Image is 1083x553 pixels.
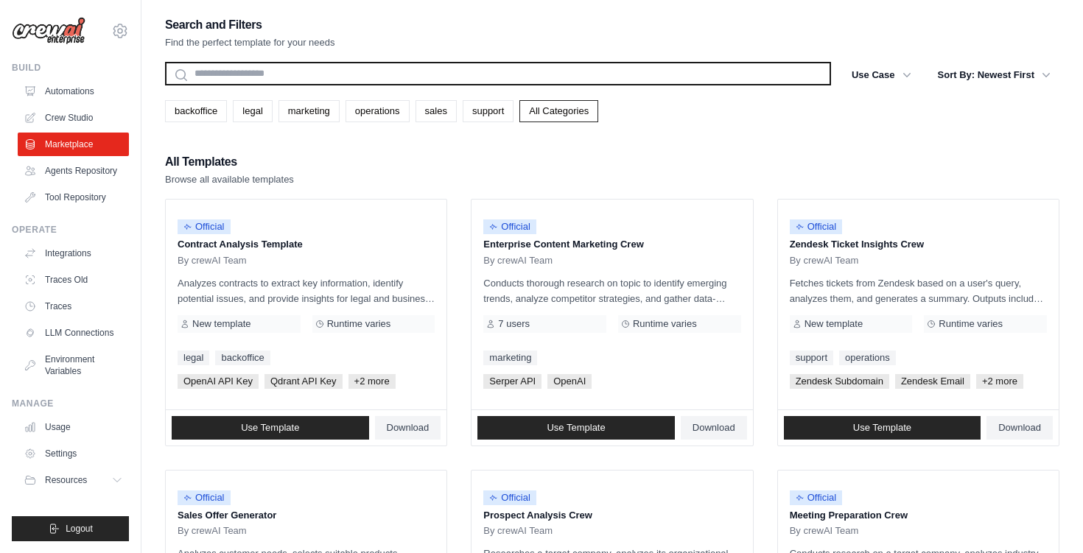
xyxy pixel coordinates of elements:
h2: All Templates [165,152,294,172]
span: Zendesk Email [895,374,970,389]
span: OpenAI API Key [178,374,259,389]
span: +2 more [348,374,396,389]
p: Prospect Analysis Crew [483,508,740,523]
p: Sales Offer Generator [178,508,435,523]
span: By crewAI Team [790,525,859,537]
a: legal [233,100,272,122]
span: By crewAI Team [483,255,553,267]
iframe: Chat Widget [1009,482,1083,553]
span: Official [483,490,536,505]
span: Official [483,219,536,234]
a: Automations [18,80,129,103]
p: Meeting Preparation Crew [790,508,1047,523]
a: Traces [18,295,129,318]
span: 7 users [498,318,530,330]
a: Use Template [784,416,981,440]
span: Zendesk Subdomain [790,374,889,389]
span: Runtime varies [633,318,697,330]
a: operations [839,351,896,365]
a: Marketplace [18,133,129,156]
a: backoffice [165,100,227,122]
a: LLM Connections [18,321,129,345]
button: Use Case [843,62,920,88]
a: All Categories [519,100,598,122]
span: Use Template [241,422,299,434]
span: +2 more [976,374,1023,389]
a: Usage [18,415,129,439]
span: Use Template [853,422,911,434]
a: marketing [278,100,340,122]
a: Traces Old [18,268,129,292]
p: Zendesk Ticket Insights Crew [790,237,1047,252]
a: Agents Repository [18,159,129,183]
span: OpenAI [547,374,592,389]
span: New template [192,318,250,330]
span: Official [790,219,843,234]
span: Download [998,422,1041,434]
span: By crewAI Team [790,255,859,267]
span: Download [693,422,735,434]
span: Runtime varies [939,318,1003,330]
p: Browse all available templates [165,172,294,187]
a: operations [346,100,410,122]
span: Qdrant API Key [264,374,343,389]
a: marketing [483,351,537,365]
a: backoffice [215,351,270,365]
a: Download [986,416,1053,440]
span: Official [178,219,231,234]
span: By crewAI Team [483,525,553,537]
span: Serper API [483,374,541,389]
span: Official [178,490,231,505]
a: Use Template [172,416,369,440]
a: Download [681,416,747,440]
a: support [790,351,833,365]
p: Analyzes contracts to extract key information, identify potential issues, and provide insights fo... [178,275,435,306]
span: Official [790,490,843,505]
div: Manage [12,398,129,409]
a: Integrations [18,242,129,265]
p: Conducts thorough research on topic to identify emerging trends, analyze competitor strategies, a... [483,275,740,306]
a: Tool Repository [18,186,129,209]
span: Download [387,422,430,434]
span: Resources [45,474,87,486]
p: Find the perfect template for your needs [165,35,335,50]
a: Download [375,416,441,440]
a: support [463,100,514,122]
span: By crewAI Team [178,255,247,267]
span: Runtime varies [327,318,391,330]
span: By crewAI Team [178,525,247,537]
a: legal [178,351,209,365]
button: Sort By: Newest First [929,62,1059,88]
img: Logo [12,17,85,45]
span: Logout [66,523,93,535]
button: Resources [18,468,129,492]
p: Contract Analysis Template [178,237,435,252]
a: Settings [18,442,129,465]
div: Build [12,62,129,74]
div: Operate [12,224,129,236]
button: Logout [12,516,129,541]
span: Use Template [547,422,605,434]
p: Fetches tickets from Zendesk based on a user's query, analyzes them, and generates a summary. Out... [790,275,1047,306]
p: Enterprise Content Marketing Crew [483,237,740,252]
h2: Search and Filters [165,15,335,35]
a: Environment Variables [18,348,129,383]
span: New template [805,318,863,330]
a: Crew Studio [18,106,129,130]
a: Use Template [477,416,675,440]
a: sales [416,100,457,122]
